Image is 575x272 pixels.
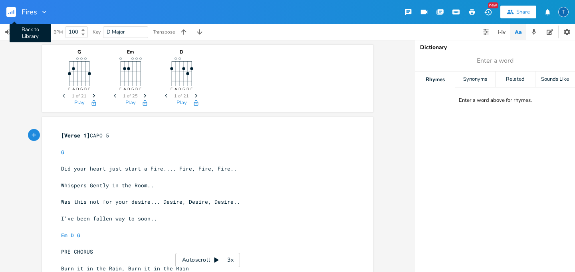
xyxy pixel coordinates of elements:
span: Fires [22,8,37,16]
span: Em [61,232,67,239]
div: 3x [223,253,238,267]
text: D [127,87,130,91]
span: 1 of 25 [123,94,138,98]
text: A [123,87,126,91]
text: D [178,87,181,91]
div: Transpose [153,30,175,34]
span: I've been fallen way to soon.. [61,215,157,222]
text: A [174,87,177,91]
div: Sounds Like [535,71,575,87]
div: D [162,50,202,54]
div: New [488,2,498,8]
text: E [190,87,192,91]
span: D [71,232,74,239]
text: G [182,87,185,91]
text: E [139,87,141,91]
div: Enter a word above for rhymes. [459,97,532,104]
button: Play [74,100,85,107]
div: Dictionary [420,45,570,50]
text: D [76,87,79,91]
button: Back to Library [6,2,22,22]
span: G [61,149,64,156]
div: Related [496,71,535,87]
div: Synonyms [455,71,495,87]
div: Autoscroll [175,253,240,267]
span: [Verse 1] [61,132,90,139]
div: Rhymes [415,71,455,87]
button: Play [176,100,187,107]
span: G [77,232,80,239]
div: G [59,50,99,54]
div: Key [93,30,101,34]
span: Was this not for your desire... Desire, Desire, Desire.. [61,198,240,205]
button: Play [125,100,136,107]
div: BPM [54,30,63,34]
span: Did your heart just start a Fire.... Fire, Fire, Fire.. [61,165,237,172]
button: New [480,5,496,19]
div: Share [516,8,530,16]
span: PRE CHORUS [61,248,93,255]
span: Enter a word [477,56,514,66]
div: Em [111,50,151,54]
span: CAPO 5 [61,132,109,139]
span: Whispers Gently in the Room.. [61,182,154,189]
text: E [68,87,70,91]
button: T [558,3,569,21]
button: Share [500,6,536,18]
text: B [84,87,86,91]
span: 1 of 21 [72,94,87,98]
text: E [119,87,121,91]
text: E [88,87,90,91]
span: D Major [107,28,125,36]
text: G [80,87,83,91]
span: 1 of 21 [174,94,189,98]
text: G [131,87,134,91]
div: The Killing Tide [558,7,569,17]
text: A [72,87,75,91]
text: B [135,87,137,91]
text: B [186,87,188,91]
span: Burn it in the Rain, Burn it in the Rain [61,265,189,272]
text: E [170,87,172,91]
